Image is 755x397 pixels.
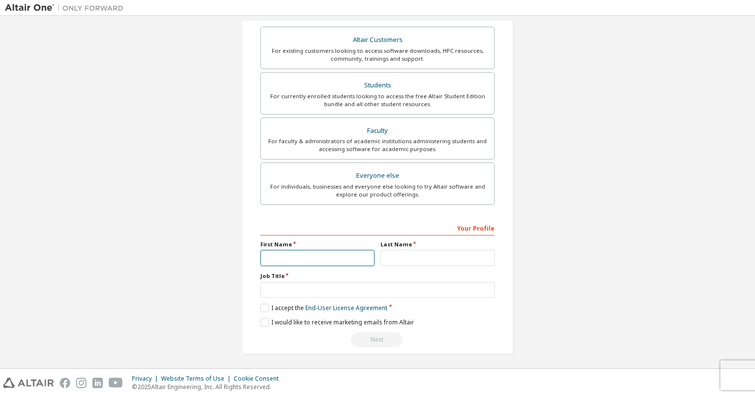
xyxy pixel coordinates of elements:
div: Everyone else [267,169,488,183]
div: Cookie Consent [234,375,285,383]
div: Faculty [267,124,488,138]
div: For individuals, businesses and everyone else looking to try Altair software and explore our prod... [267,183,488,198]
img: instagram.svg [76,378,86,388]
div: Your Profile [260,220,495,236]
img: altair_logo.svg [3,378,54,388]
img: facebook.svg [60,378,70,388]
div: Privacy [132,375,161,383]
div: For faculty & administrators of academic institutions administering students and accessing softwa... [267,137,488,153]
div: Website Terms of Use [161,375,234,383]
div: Altair Customers [267,33,488,47]
label: Job Title [260,272,495,280]
img: Altair One [5,3,128,13]
label: First Name [260,240,375,248]
a: End-User License Agreement [305,304,387,312]
p: © 2025 Altair Engineering, Inc. All Rights Reserved. [132,383,285,391]
div: Read and acccept EULA to continue [260,332,495,347]
div: For existing customers looking to access software downloads, HPC resources, community, trainings ... [267,47,488,63]
div: For currently enrolled students looking to access the free Altair Student Edition bundle and all ... [267,92,488,108]
img: linkedin.svg [92,378,103,388]
label: I would like to receive marketing emails from Altair [260,318,414,326]
label: I accept the [260,304,387,312]
label: Last Name [380,240,495,248]
div: Students [267,79,488,92]
img: youtube.svg [109,378,123,388]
